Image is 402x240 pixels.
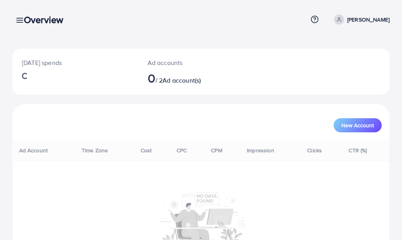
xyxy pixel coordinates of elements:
p: Ad accounts [148,58,223,67]
a: [PERSON_NAME] [331,14,389,25]
span: New Account [341,123,374,128]
button: New Account [334,118,382,132]
h2: / 2 [148,70,223,85]
span: 0 [148,69,155,87]
h3: Overview [24,14,70,25]
span: Ad account(s) [163,76,201,85]
p: [DATE] spends [22,58,129,67]
p: [PERSON_NAME] [347,15,389,24]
